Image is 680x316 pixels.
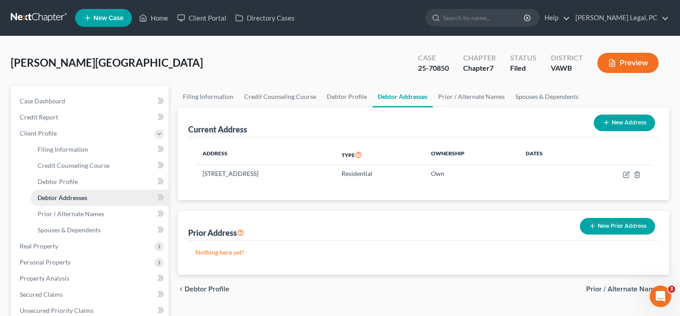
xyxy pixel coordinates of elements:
[173,10,231,26] a: Client Portal
[30,174,169,190] a: Debtor Profile
[490,64,494,72] span: 7
[586,286,662,293] span: Prior / Alternate Names
[38,145,88,153] span: Filing Information
[650,286,671,307] iframe: Intercom live chat
[195,248,651,257] p: Nothing here yet!
[38,194,87,201] span: Debtor Addresses
[135,10,173,26] a: Home
[418,53,449,63] div: Case
[11,56,203,69] span: [PERSON_NAME][GEOGRAPHIC_DATA]
[38,178,78,185] span: Debtor Profile
[20,274,69,282] span: Property Analysis
[38,210,104,218] span: Prior / Alternate Names
[13,93,169,109] a: Case Dashboard
[594,115,655,131] button: New Address
[93,15,123,21] span: New Case
[30,190,169,206] a: Debtor Addresses
[177,286,229,293] button: chevron_left Debtor Profile
[30,206,169,222] a: Prior / Alternate Names
[540,10,570,26] a: Help
[586,286,669,293] button: Prior / Alternate Names chevron_right
[334,145,424,165] th: Type
[597,53,659,73] button: Preview
[551,63,583,73] div: VAWB
[20,242,58,250] span: Real Property
[38,226,101,234] span: Spouses & Dependents
[231,10,299,26] a: Directory Cases
[20,258,71,266] span: Personal Property
[20,129,57,137] span: Client Profile
[13,286,169,303] a: Secured Claims
[13,109,169,125] a: Credit Report
[334,165,424,182] td: Residential
[433,86,510,107] a: Prior / Alternate Names
[13,270,169,286] a: Property Analysis
[30,158,169,174] a: Credit Counseling Course
[510,86,584,107] a: Spouses & Dependents
[424,165,519,182] td: Own
[177,86,239,107] a: Filing Information
[551,53,583,63] div: District
[38,162,110,169] span: Credit Counseling Course
[188,227,244,238] div: Prior Address
[195,145,334,165] th: Address
[372,86,433,107] a: Debtor Addresses
[443,9,525,26] input: Search by name...
[20,307,93,314] span: Unsecured Priority Claims
[668,286,675,293] span: 3
[20,113,58,121] span: Credit Report
[188,124,247,135] div: Current Address
[239,86,321,107] a: Credit Counseling Course
[20,290,63,298] span: Secured Claims
[510,63,536,73] div: Filed
[195,165,334,182] td: [STREET_ADDRESS]
[463,63,496,73] div: Chapter
[20,97,65,105] span: Case Dashboard
[463,53,496,63] div: Chapter
[519,145,581,165] th: Dates
[321,86,372,107] a: Debtor Profile
[510,53,536,63] div: Status
[571,10,669,26] a: [PERSON_NAME] Legal, PC
[177,286,185,293] i: chevron_left
[424,145,519,165] th: Ownership
[30,222,169,238] a: Spouses & Dependents
[185,286,229,293] span: Debtor Profile
[418,63,449,73] div: 25-70850
[30,141,169,158] a: Filing Information
[580,218,655,235] button: New Prior Address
